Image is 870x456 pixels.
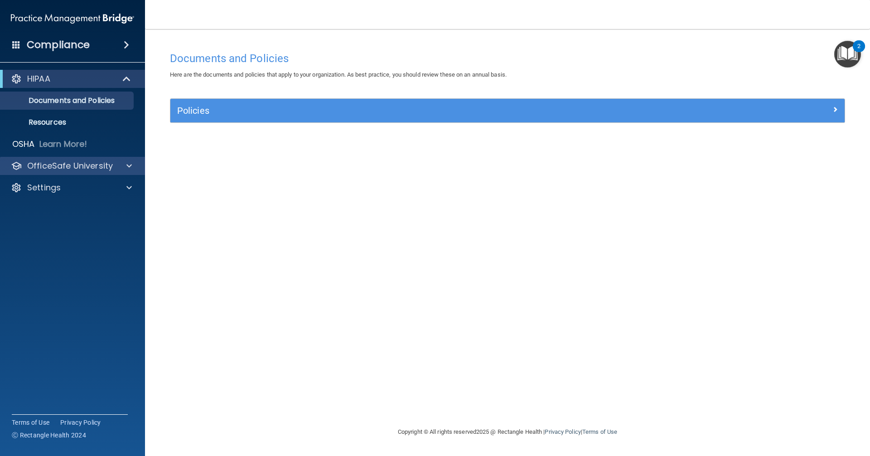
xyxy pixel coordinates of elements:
span: Here are the documents and policies that apply to your organization. As best practice, you should... [170,71,507,78]
p: OfficeSafe University [27,160,113,171]
p: OSHA [12,139,35,150]
a: Privacy Policy [60,418,101,427]
div: 2 [857,46,860,58]
h4: Documents and Policies [170,53,845,64]
iframe: Drift Widget Chat Controller [713,392,859,428]
button: Open Resource Center, 2 new notifications [834,41,861,68]
a: Terms of Use [12,418,49,427]
span: Ⓒ Rectangle Health 2024 [12,431,86,440]
a: Policies [177,103,838,118]
p: HIPAA [27,73,50,84]
a: HIPAA [11,73,131,84]
a: Settings [11,182,132,193]
div: Copyright © All rights reserved 2025 @ Rectangle Health | | [342,417,673,446]
a: OfficeSafe University [11,160,132,171]
p: Documents and Policies [6,96,130,105]
p: Learn More! [39,139,87,150]
h5: Policies [177,106,669,116]
p: Resources [6,118,130,127]
p: Settings [27,182,61,193]
h4: Compliance [27,39,90,51]
a: Privacy Policy [545,428,580,435]
a: Terms of Use [582,428,617,435]
img: PMB logo [11,10,134,28]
